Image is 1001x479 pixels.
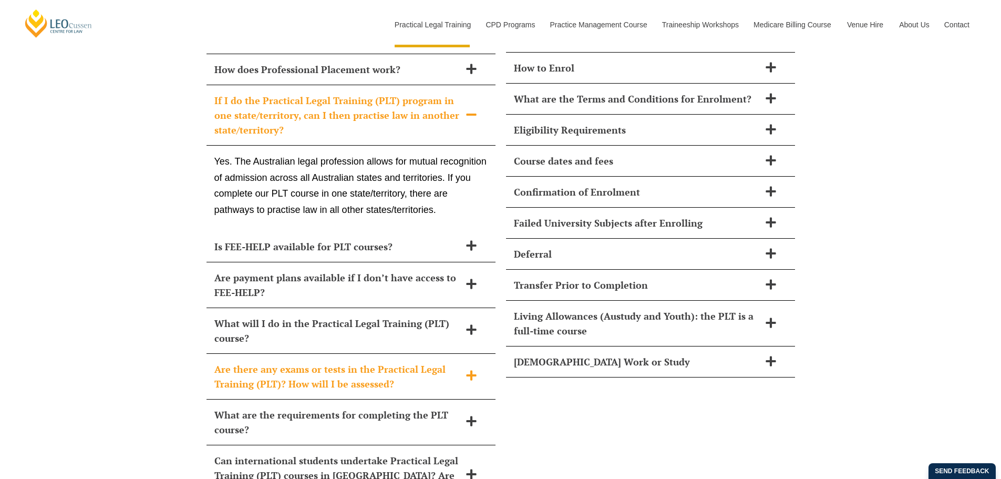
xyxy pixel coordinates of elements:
[214,93,460,137] span: If I do the Practical Legal Training (PLT) program in one state/territory, can I then practise la...
[214,154,488,218] p: Yes. The Australian legal profession allows for mutual recognition of admission across all Austra...
[478,2,542,47] a: CPD Programs
[514,309,760,338] span: Living Allowances (Austudy and Youth): the PLT is a full-time course
[214,270,460,300] span: Are payment plans available if I don’t have access to FEE-HELP?
[214,239,460,254] span: Is FEE-HELP available for PLT courses?
[936,2,977,47] a: Contact
[387,2,478,47] a: Practical Legal Training
[514,354,760,369] span: [DEMOGRAPHIC_DATA] Work or Study
[514,247,760,261] span: Deferral
[514,185,760,199] span: Confirmation of Enrolment
[24,8,94,38] a: [PERSON_NAME] Centre for Law
[214,407,460,437] span: What are the requirements for completing the PLT course?
[214,62,460,77] span: How does Professional Placement work?
[514,154,760,168] span: Course dates and fees
[514,278,760,292] span: Transfer Prior to Completion
[654,2,746,47] a: Traineeship Workshops
[746,2,839,47] a: Medicare Billing Course
[542,2,654,47] a: Practice Management Course
[514,123,760,137] span: Eligibility Requirements
[514,60,760,75] span: How to Enrol
[214,316,460,345] span: What will I do in the Practical Legal Training (PLT) course?
[514,91,760,106] span: What are the Terms and Conditions for Enrolment?
[214,362,460,391] span: Are there any exams or tests in the Practical Legal Training (PLT)? How will I be assessed?
[891,2,936,47] a: About Us
[839,2,891,47] a: Venue Hire
[514,216,760,230] span: Failed University Subjects after Enrolling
